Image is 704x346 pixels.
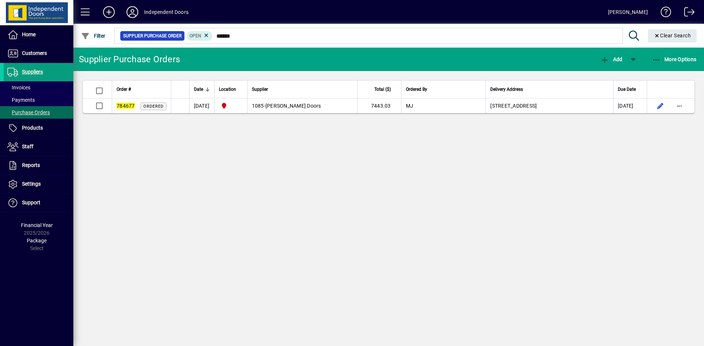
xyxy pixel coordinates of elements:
[4,138,73,156] a: Staff
[613,98,647,113] td: [DATE]
[357,98,401,113] td: 7443.03
[194,85,203,93] span: Date
[4,156,73,175] a: Reports
[144,6,188,18] div: Independent Doors
[7,109,50,115] span: Purchase Orders
[252,85,353,93] div: Supplier
[79,53,180,65] div: Supplier Purchase Orders
[608,6,648,18] div: [PERSON_NAME]
[4,94,73,106] a: Payments
[265,103,321,109] span: [PERSON_NAME] Doors
[121,5,144,19] button: Profile
[406,85,481,93] div: Ordered By
[22,162,40,168] span: Reports
[4,81,73,94] a: Invoices
[252,103,264,109] span: 1085
[22,200,40,205] span: Support
[143,104,164,109] span: Ordered
[117,85,131,93] span: Order #
[362,85,397,93] div: Total ($)
[4,26,73,44] a: Home
[654,100,666,112] button: Edit
[252,85,268,93] span: Supplier
[219,85,243,93] div: Location
[27,238,47,243] span: Package
[652,56,697,62] span: More Options
[600,56,622,62] span: Add
[618,85,642,93] div: Due Date
[655,1,671,25] a: Knowledge Base
[7,97,35,103] span: Payments
[679,1,695,25] a: Logout
[117,85,166,93] div: Order #
[97,5,121,19] button: Add
[194,85,210,93] div: Date
[654,33,691,38] span: Clear Search
[117,103,135,109] em: 784677
[4,119,73,137] a: Products
[22,125,43,131] span: Products
[22,31,36,37] span: Home
[219,101,243,110] span: Christchurch
[22,50,47,56] span: Customers
[22,144,33,149] span: Staff
[219,85,236,93] span: Location
[21,222,53,228] span: Financial Year
[4,44,73,63] a: Customers
[7,85,30,90] span: Invoices
[374,85,391,93] span: Total ($)
[22,69,43,75] span: Suppliers
[81,33,106,39] span: Filter
[79,29,107,42] button: Filter
[598,53,624,66] button: Add
[650,53,698,66] button: More Options
[189,98,214,113] td: [DATE]
[4,194,73,212] a: Support
[190,33,201,38] span: Open
[247,98,357,113] td: -
[648,29,697,42] button: Clear
[618,85,636,93] span: Due Date
[406,103,414,109] span: MJ
[22,181,41,187] span: Settings
[4,106,73,119] a: Purchase Orders
[674,100,685,112] button: More options
[485,98,613,113] td: [STREET_ADDRESS]
[187,31,213,41] mat-chip: Completion Status: Open
[406,85,427,93] span: Ordered By
[490,85,523,93] span: Delivery Address
[123,32,181,40] span: Supplier Purchase Order
[4,175,73,193] a: Settings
